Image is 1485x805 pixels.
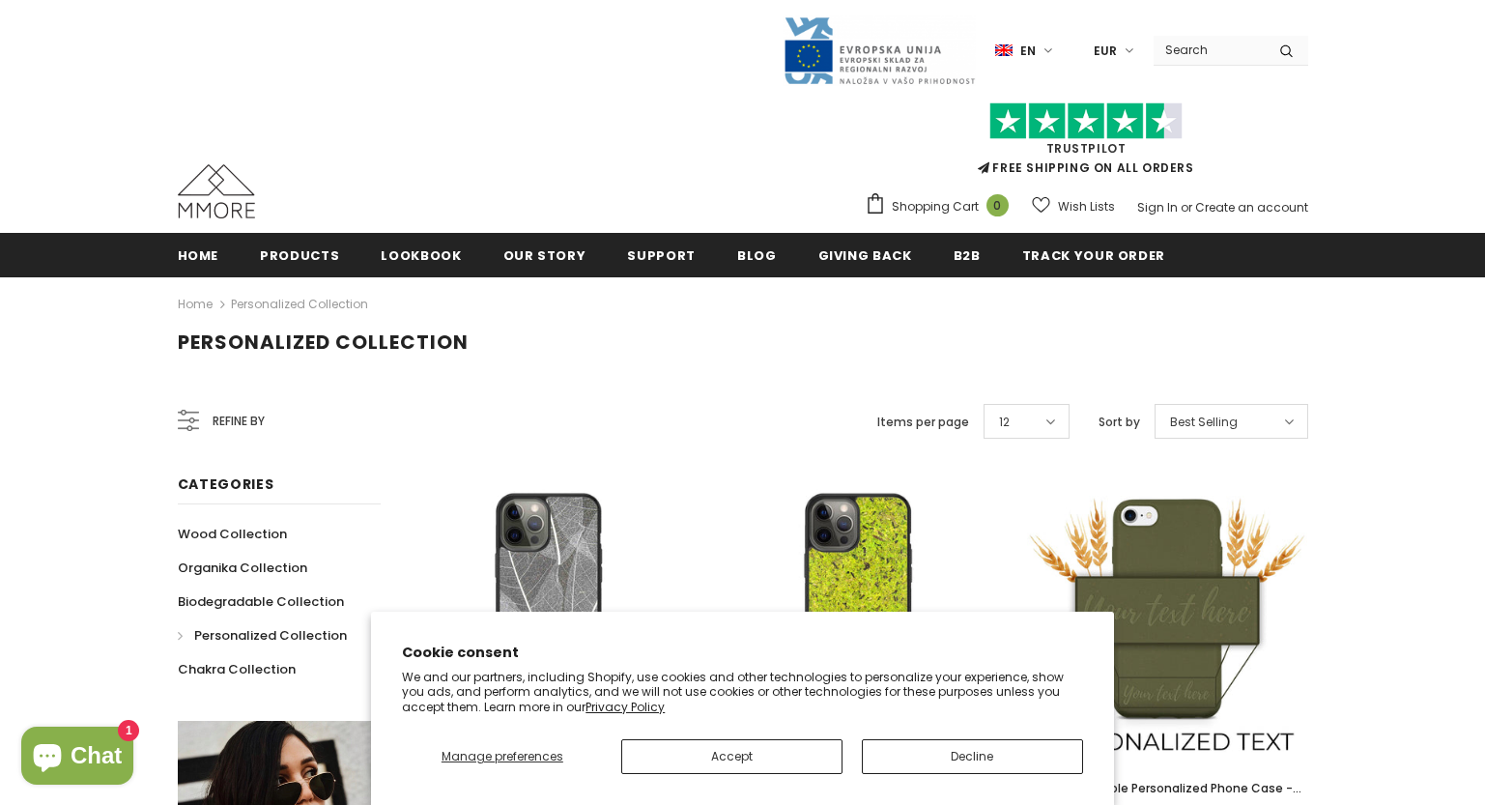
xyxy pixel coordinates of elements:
[1027,778,1307,799] a: Biodegradable Personalized Phone Case - Olive Green
[783,15,976,86] img: Javni Razpis
[1022,233,1165,276] a: Track your order
[260,233,339,276] a: Products
[865,111,1308,176] span: FREE SHIPPING ON ALL ORDERS
[503,233,586,276] a: Our Story
[178,585,344,618] a: Biodegradable Collection
[621,739,842,774] button: Accept
[1170,413,1238,432] span: Best Selling
[178,293,213,316] a: Home
[1032,189,1115,223] a: Wish Lists
[402,739,602,774] button: Manage preferences
[995,43,1013,59] img: i-lang-1.png
[1058,197,1115,216] span: Wish Lists
[892,197,979,216] span: Shopping Cart
[865,192,1018,221] a: Shopping Cart 0
[178,246,219,265] span: Home
[178,559,307,577] span: Organika Collection
[260,246,339,265] span: Products
[442,748,563,764] span: Manage preferences
[194,626,347,645] span: Personalized Collection
[627,233,696,276] a: support
[178,551,307,585] a: Organika Collection
[1154,36,1265,64] input: Search Site
[1181,199,1192,216] span: or
[178,660,296,678] span: Chakra Collection
[178,592,344,611] span: Biodegradable Collection
[381,246,461,265] span: Lookbook
[178,164,255,218] img: MMORE Cases
[178,652,296,686] a: Chakra Collection
[1195,199,1308,216] a: Create an account
[402,670,1083,715] p: We and our partners, including Shopify, use cookies and other technologies to personalize your ex...
[986,194,1009,216] span: 0
[1046,140,1127,157] a: Trustpilot
[178,233,219,276] a: Home
[213,411,265,432] span: Refine by
[627,246,696,265] span: support
[818,246,912,265] span: Giving back
[381,233,461,276] a: Lookbook
[1022,246,1165,265] span: Track your order
[15,727,139,790] inbox-online-store-chat: Shopify online store chat
[954,246,981,265] span: B2B
[737,233,777,276] a: Blog
[178,329,469,356] span: Personalized Collection
[783,42,976,58] a: Javni Razpis
[1020,42,1036,61] span: en
[402,643,1083,663] h2: Cookie consent
[877,413,969,432] label: Items per page
[999,413,1010,432] span: 12
[1094,42,1117,61] span: EUR
[585,699,665,715] a: Privacy Policy
[954,233,981,276] a: B2B
[737,246,777,265] span: Blog
[178,525,287,543] span: Wood Collection
[178,474,274,494] span: Categories
[818,233,912,276] a: Giving back
[231,296,368,312] a: Personalized Collection
[1137,199,1178,216] a: Sign In
[1099,413,1140,432] label: Sort by
[503,246,586,265] span: Our Story
[178,517,287,551] a: Wood Collection
[178,618,347,652] a: Personalized Collection
[989,102,1183,140] img: Trust Pilot Stars
[862,739,1083,774] button: Decline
